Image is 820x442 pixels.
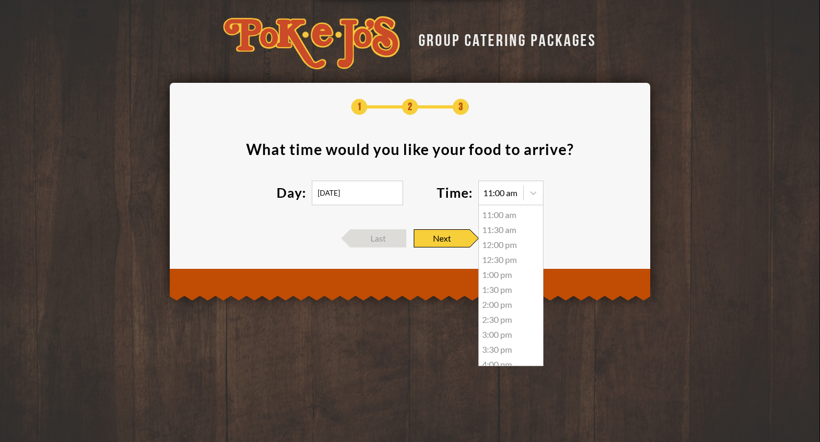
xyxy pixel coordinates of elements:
div: 2:30 pm [479,312,543,327]
span: 2 [402,99,418,115]
div: 3:00 pm [479,327,543,342]
div: 12:30 pm [479,252,543,267]
div: 4:00 pm [479,357,543,372]
span: 1 [351,99,367,115]
div: 1:00 pm [479,267,543,282]
div: 12:00 pm [479,237,543,252]
img: logo-34603ddf.svg [223,16,400,69]
div: What time would you like your food to arrive ? [246,142,574,157]
div: 11:00 am [479,207,543,222]
div: 2:00 pm [479,297,543,312]
div: GROUP CATERING PACKAGES [411,28,596,49]
div: 11:30 am [479,222,543,237]
span: Next [414,229,470,247]
div: 3:30 pm [479,342,543,357]
span: 3 [453,99,469,115]
span: Last [350,229,406,247]
div: 11:00 am [483,189,517,197]
div: 1:30 pm [479,282,543,297]
label: Day: [277,186,306,199]
label: Time: [437,186,473,199]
